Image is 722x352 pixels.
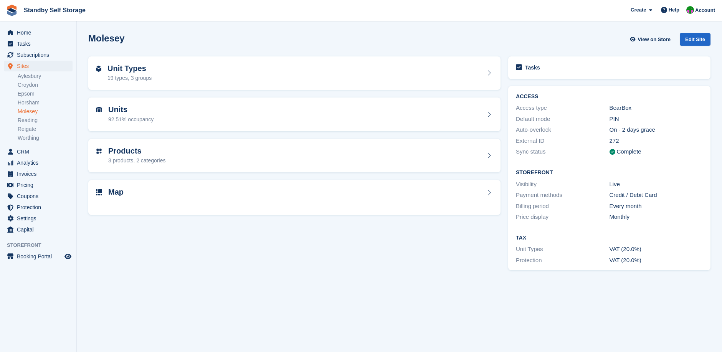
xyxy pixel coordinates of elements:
a: menu [4,202,73,213]
h2: Products [108,147,165,155]
a: menu [4,191,73,202]
a: Horsham [18,99,73,106]
a: menu [4,180,73,190]
a: Unit Types 19 types, 3 groups [88,56,501,90]
span: Protection [17,202,63,213]
div: Edit Site [680,33,710,46]
div: VAT (20.0%) [610,256,703,265]
span: Booking Portal [17,251,63,262]
div: Credit / Debit Card [610,191,703,200]
a: Reigate [18,126,73,133]
div: Price display [516,213,609,221]
a: Units 92.51% occupancy [88,98,501,131]
span: Sites [17,61,63,71]
a: menu [4,38,73,49]
div: Monthly [610,213,703,221]
a: menu [4,224,73,235]
img: custom-product-icn-752c56ca05d30b4aa98f6f15887a0e09747e85b44ffffa43cff429088544963d.svg [96,148,102,154]
div: Access type [516,104,609,112]
div: Complete [617,147,641,156]
div: Payment methods [516,191,609,200]
a: menu [4,213,73,224]
div: Live [610,180,703,189]
a: menu [4,157,73,168]
a: Map [88,180,501,215]
a: menu [4,50,73,60]
img: unit-type-icn-2b2737a686de81e16bb02015468b77c625bbabd49415b5ef34ead5e3b44a266d.svg [96,66,101,72]
div: On - 2 days grace [610,126,703,134]
span: View on Store [638,36,671,43]
div: Protection [516,256,609,265]
span: Create [631,6,646,14]
img: Michelle Mustoe [686,6,694,14]
span: Coupons [17,191,63,202]
span: Home [17,27,63,38]
a: Standby Self Storage [21,4,89,17]
a: Molesey [18,108,73,115]
span: CRM [17,146,63,157]
div: 272 [610,137,703,145]
h2: Map [108,188,124,197]
a: menu [4,169,73,179]
div: 3 products, 2 categories [108,157,165,165]
span: Help [669,6,679,14]
a: Epsom [18,90,73,98]
div: Unit Types [516,245,609,254]
a: menu [4,251,73,262]
img: unit-icn-7be61d7bf1b0ce9d3e12c5938cc71ed9869f7b940bace4675aadf7bd6d80202e.svg [96,107,102,112]
h2: Unit Types [107,64,152,73]
span: Account [695,7,715,14]
a: Preview store [63,252,73,261]
span: Capital [17,224,63,235]
div: External ID [516,137,609,145]
span: Pricing [17,180,63,190]
span: Tasks [17,38,63,49]
a: Edit Site [680,33,710,49]
span: Subscriptions [17,50,63,60]
div: Default mode [516,115,609,124]
a: menu [4,61,73,71]
span: Invoices [17,169,63,179]
a: Reading [18,117,73,124]
a: Croydon [18,81,73,89]
span: Analytics [17,157,63,168]
div: 19 types, 3 groups [107,74,152,82]
div: Sync status [516,147,609,156]
h2: Tax [516,235,703,241]
h2: Storefront [516,170,703,176]
div: VAT (20.0%) [610,245,703,254]
div: BearBox [610,104,703,112]
a: Products 3 products, 2 categories [88,139,501,173]
a: Worthing [18,134,73,142]
div: Auto-overlock [516,126,609,134]
img: map-icn-33ee37083ee616e46c38cad1a60f524a97daa1e2b2c8c0bc3eb3415660979fc1.svg [96,189,102,195]
div: 92.51% occupancy [108,116,154,124]
h2: Units [108,105,154,114]
div: PIN [610,115,703,124]
div: Billing period [516,202,609,211]
span: Settings [17,213,63,224]
a: View on Store [629,33,674,46]
h2: ACCESS [516,94,703,100]
a: menu [4,146,73,157]
a: Aylesbury [18,73,73,80]
h2: Molesey [88,33,125,43]
span: Storefront [7,241,76,249]
div: Visibility [516,180,609,189]
img: stora-icon-8386f47178a22dfd0bd8f6a31ec36ba5ce8667c1dd55bd0f319d3a0aa187defe.svg [6,5,18,16]
div: Every month [610,202,703,211]
a: menu [4,27,73,38]
h2: Tasks [525,64,540,71]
